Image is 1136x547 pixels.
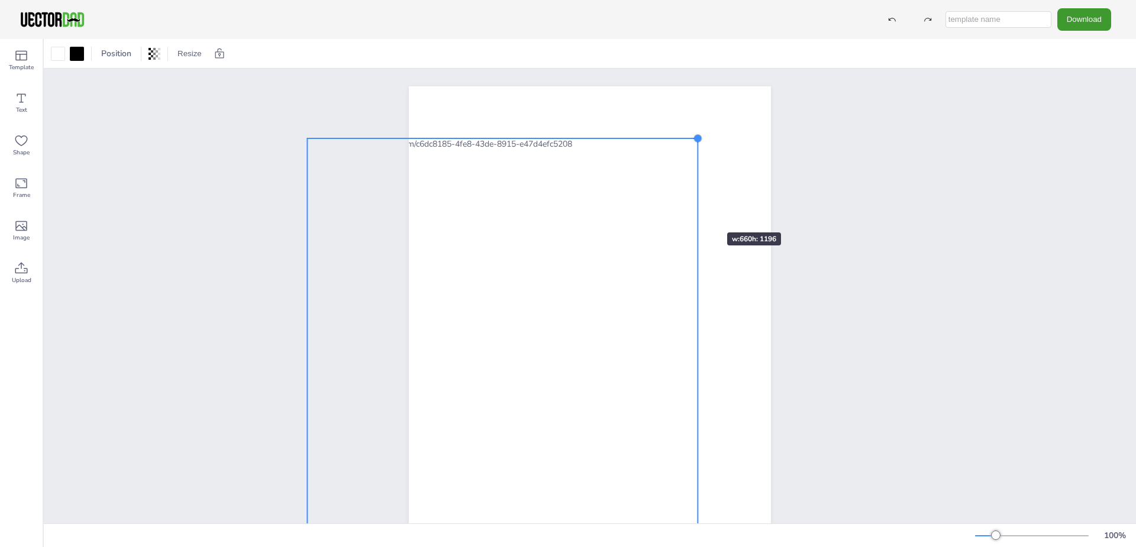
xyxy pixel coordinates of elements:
[173,44,206,63] button: Resize
[16,105,27,115] span: Text
[99,48,134,59] span: Position
[13,190,30,200] span: Frame
[1057,8,1111,30] button: Download
[12,276,31,285] span: Upload
[13,148,30,157] span: Shape
[945,11,1051,28] input: template name
[13,233,30,242] span: Image
[1100,530,1129,541] div: 100 %
[9,63,34,72] span: Template
[19,11,86,28] img: VectorDad-1.png
[727,232,781,245] div: w: 660 h: 1196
